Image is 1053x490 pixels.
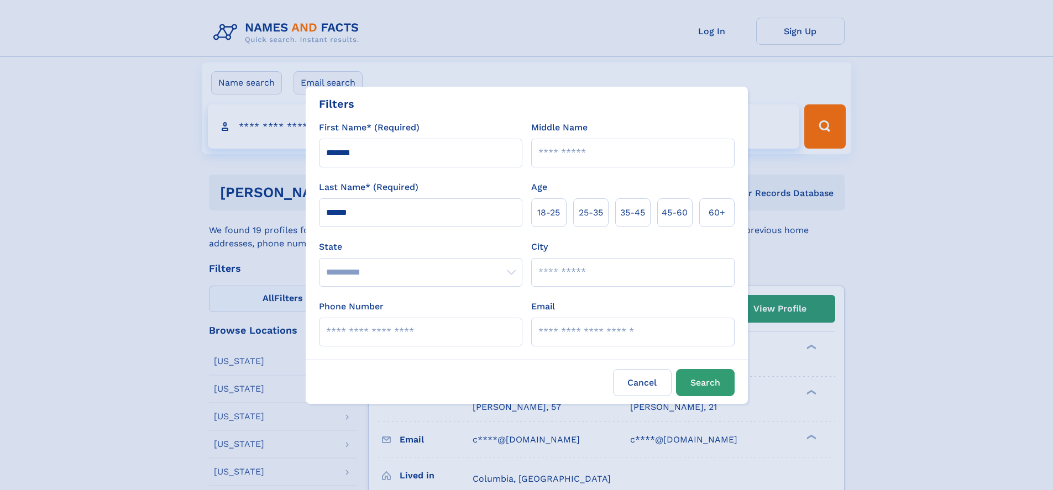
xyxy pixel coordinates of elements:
[620,206,645,219] span: 35‑45
[709,206,725,219] span: 60+
[319,96,354,112] div: Filters
[676,369,735,396] button: Search
[531,121,588,134] label: Middle Name
[319,300,384,313] label: Phone Number
[531,181,547,194] label: Age
[579,206,603,219] span: 25‑35
[613,369,672,396] label: Cancel
[531,240,548,254] label: City
[319,121,420,134] label: First Name* (Required)
[319,240,522,254] label: State
[537,206,560,219] span: 18‑25
[662,206,688,219] span: 45‑60
[531,300,555,313] label: Email
[319,181,418,194] label: Last Name* (Required)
